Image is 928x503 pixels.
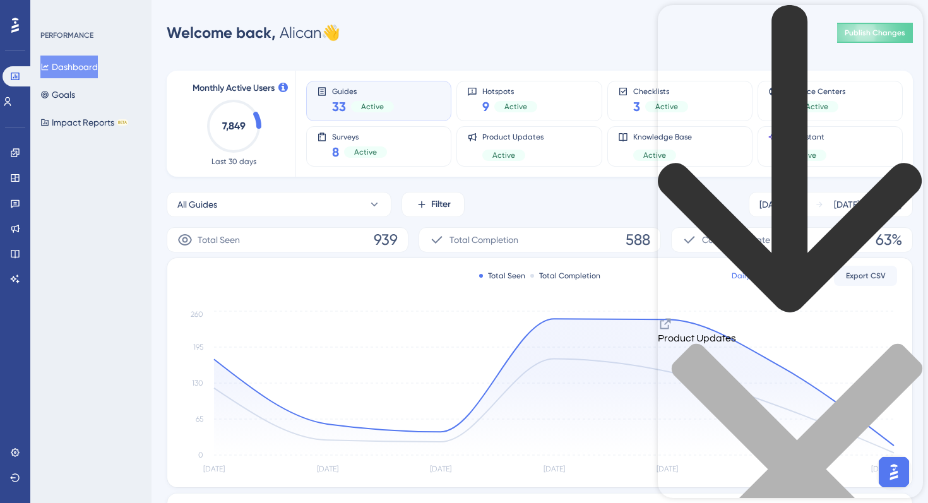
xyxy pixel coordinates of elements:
span: Total Completion [449,232,518,247]
button: Dashboard [40,56,98,78]
span: Checklists [633,86,688,95]
tspan: 130 [192,379,203,388]
span: Active [492,150,515,160]
span: Need Help? [30,3,79,18]
span: Active [361,102,384,112]
div: Alican 👋 [167,23,340,43]
tspan: [DATE] [657,465,678,473]
button: Filter [402,192,465,217]
div: Total Completion [530,271,600,281]
span: Welcome back, [167,23,276,42]
span: Active [643,150,666,160]
span: 3 [633,98,640,115]
tspan: [DATE] [203,465,225,473]
span: Monthly Active Users [193,81,275,96]
button: Impact ReportsBETA [40,111,128,134]
span: Filter [431,197,451,212]
tspan: 0 [198,451,203,459]
div: PERFORMANCE [40,30,93,40]
div: BETA [117,119,128,126]
tspan: 260 [191,310,203,319]
text: 7,849 [222,120,246,132]
span: Product Updates [482,132,544,142]
tspan: 195 [193,343,203,352]
button: Goals [40,83,75,106]
span: 33 [332,98,346,115]
tspan: [DATE] [544,465,565,473]
span: Active [655,102,678,112]
span: Last 30 days [211,157,256,167]
button: All Guides [167,192,391,217]
button: Open AI Assistant Launcher [4,4,34,34]
span: Guides [332,86,394,95]
tspan: [DATE] [317,465,338,473]
span: 939 [374,230,398,250]
tspan: [DATE] [430,465,451,473]
img: launcher-image-alternative-text [8,8,30,30]
span: Knowledge Base [633,132,692,142]
span: All Guides [177,197,217,212]
span: 588 [626,230,650,250]
span: Hotspots [482,86,537,95]
tspan: 65 [196,415,203,423]
span: 8 [332,143,339,161]
span: 9 [482,98,489,115]
span: Surveys [332,132,387,141]
span: Active [354,147,377,157]
span: Total Seen [198,232,240,247]
div: Total Seen [479,271,525,281]
span: Active [504,102,527,112]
